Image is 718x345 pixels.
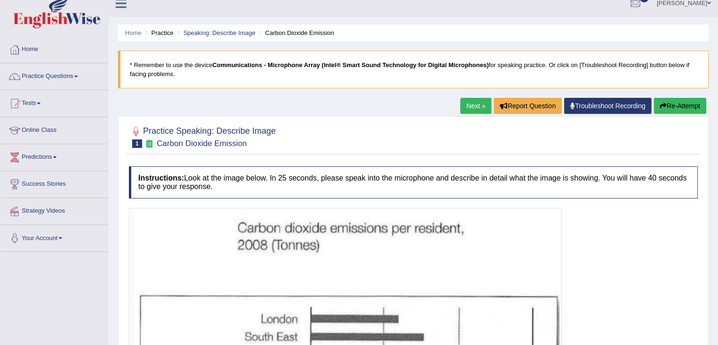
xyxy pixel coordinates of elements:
[144,139,154,148] small: Exam occurring question
[129,166,698,198] h4: Look at the image below. In 25 seconds, please speak into the microphone and describe in detail w...
[212,61,489,69] b: Communications - Microphone Array (Intel® Smart Sound Technology for Digital Microphones)
[125,29,142,36] a: Home
[0,144,108,168] a: Predictions
[183,29,255,36] a: Speaking: Describe Image
[0,225,108,249] a: Your Account
[0,63,108,87] a: Practice Questions
[0,36,108,60] a: Home
[118,51,709,88] blockquote: * Remember to use the device for speaking practice. Or click on [Troubleshoot Recording] button b...
[564,98,651,114] a: Troubleshoot Recording
[143,28,173,37] li: Practice
[494,98,562,114] button: Report Question
[138,174,184,182] b: Instructions:
[0,198,108,222] a: Strategy Videos
[654,98,706,114] button: Re-Attempt
[129,124,276,148] h2: Practice Speaking: Describe Image
[0,171,108,195] a: Success Stories
[0,117,108,141] a: Online Class
[132,139,142,148] span: 1
[257,28,334,37] li: Carbon Dioxide Emission
[460,98,491,114] a: Next »
[157,139,247,148] small: Carbon Dioxide Emission
[0,90,108,114] a: Tests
